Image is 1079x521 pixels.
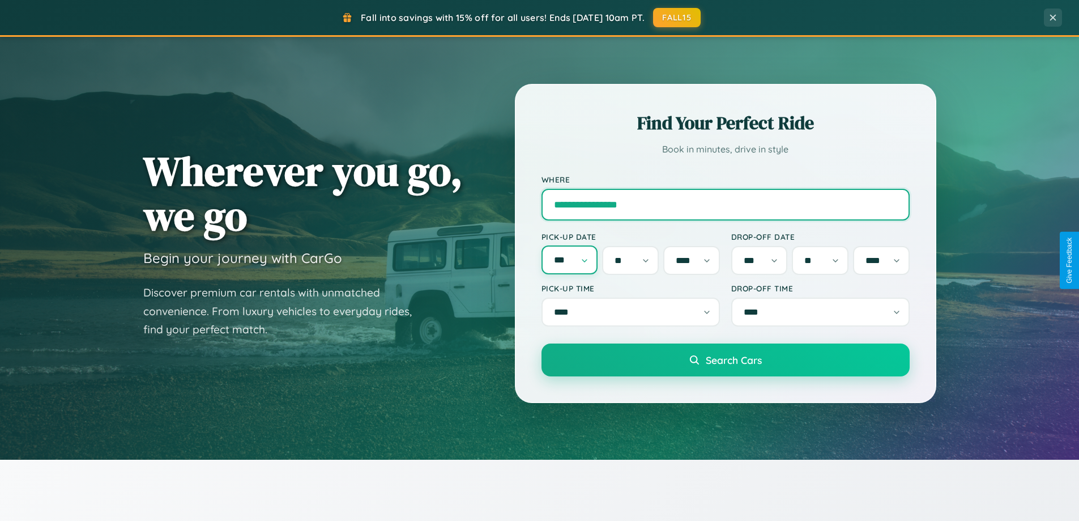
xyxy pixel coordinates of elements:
[361,12,645,23] span: Fall into savings with 15% off for all users! Ends [DATE] 10am PT.
[143,283,427,339] p: Discover premium car rentals with unmatched convenience. From luxury vehicles to everyday rides, ...
[541,141,910,158] p: Book in minutes, drive in style
[541,344,910,376] button: Search Cars
[541,175,910,184] label: Where
[541,111,910,135] h2: Find Your Perfect Ride
[1065,238,1073,283] div: Give Feedback
[541,283,720,293] label: Pick-up Time
[143,249,342,266] h3: Begin your journey with CarGo
[706,354,762,366] span: Search Cars
[653,8,701,27] button: FALL15
[731,232,910,242] label: Drop-off Date
[731,283,910,293] label: Drop-off Time
[143,149,463,238] h1: Wherever you go, we go
[541,232,720,242] label: Pick-up Date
